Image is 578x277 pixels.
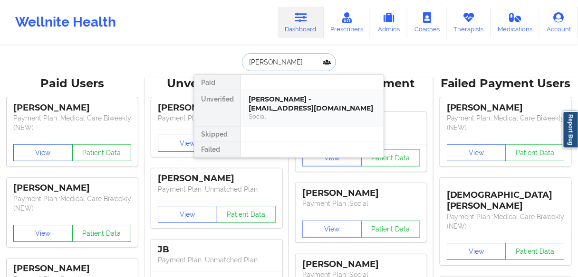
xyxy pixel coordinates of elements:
p: Payment Plan : Medical Care Biweekly (NEW) [447,113,565,132]
div: [PERSON_NAME] [13,263,131,274]
div: [PERSON_NAME] [302,259,420,270]
a: Prescribers [324,7,371,38]
p: Payment Plan : Social [302,199,420,208]
button: Patient Data [72,225,132,242]
button: Patient Data [361,221,421,238]
div: Social [249,112,376,120]
button: View [13,225,73,242]
button: View [302,221,362,238]
div: [PERSON_NAME] [447,102,565,113]
div: JB [158,244,276,255]
div: [PERSON_NAME] [158,102,276,113]
p: Payment Plan : Medical Care Biweekly (NEW) [13,194,131,213]
p: Payment Plan : Unmatched Plan [158,113,276,123]
a: Dashboard [278,7,324,38]
button: View [447,144,506,161]
button: View [302,149,362,166]
button: Patient Data [361,149,421,166]
button: View [13,144,73,161]
a: Medications [491,7,540,38]
button: Patient Data [506,144,565,161]
a: Coaches [407,7,447,38]
div: Unverified [194,90,241,127]
p: Payment Plan : Medical Care Biweekly (NEW) [13,113,131,132]
div: Skipped [194,127,241,142]
button: Patient Data [217,206,276,223]
div: [PERSON_NAME] [13,102,131,113]
a: Report Bug [563,111,578,148]
a: Account [539,7,578,38]
div: Unverified Users [151,76,282,91]
button: View [158,135,217,152]
button: View [158,206,217,223]
p: Payment Plan : Medical Care Biweekly (NEW) [447,212,565,231]
div: [DEMOGRAPHIC_DATA][PERSON_NAME] [447,183,565,212]
p: Payment Plan : Unmatched Plan [158,185,276,194]
div: [PERSON_NAME] [158,173,276,184]
div: Failed Payment Users [440,76,571,91]
a: Admins [370,7,407,38]
button: Patient Data [506,243,565,260]
div: [PERSON_NAME] - [EMAIL_ADDRESS][DOMAIN_NAME] [249,95,376,112]
button: View [447,243,506,260]
div: [PERSON_NAME] [302,188,420,199]
div: Paid [194,75,241,90]
div: [PERSON_NAME] [13,183,131,194]
p: Payment Plan : Unmatched Plan [158,255,276,265]
a: Therapists [447,7,491,38]
button: Patient Data [72,144,132,161]
div: Paid Users [7,76,138,91]
div: Failed [194,142,241,157]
